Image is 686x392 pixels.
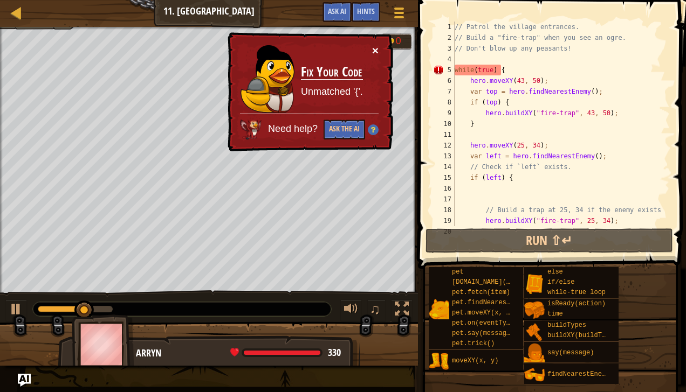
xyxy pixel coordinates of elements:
[433,118,455,129] div: 10
[547,289,606,296] span: while-true loop
[433,22,455,32] div: 1
[452,357,498,365] span: moveXY(x, y)
[433,86,455,97] div: 7
[433,172,455,183] div: 15
[301,85,363,99] p: Unmatched '{'.
[268,123,320,134] span: Need help?
[452,289,510,296] span: pet.fetch(item)
[328,346,341,359] span: 330
[433,151,455,162] div: 13
[524,365,545,385] img: portrait.png
[433,75,455,86] div: 6
[547,321,586,329] span: buildTypes
[372,45,379,56] button: ×
[547,332,641,339] span: buildXY(buildType, x, y)
[433,140,455,151] div: 12
[452,340,495,347] span: pet.trick()
[391,299,413,321] button: Toggle fullscreen
[368,124,379,135] img: Hint
[524,274,545,294] img: portrait.png
[452,268,464,276] span: pet
[323,2,352,22] button: Ask AI
[452,309,514,317] span: pet.moveXY(x, y)
[433,183,455,194] div: 16
[547,370,618,378] span: findNearestEnemy()
[382,33,411,50] div: Team 'humans' has 0 gold.
[452,299,557,306] span: pet.findNearestByType(type)
[433,129,455,140] div: 11
[452,319,553,327] span: pet.on(eventType, handler)
[524,321,545,342] img: portrait.png
[433,108,455,118] div: 9
[241,45,294,113] img: duck_ida.png
[369,301,380,317] span: ♫
[18,374,31,387] button: Ask AI
[547,349,594,356] span: say(message)
[367,299,386,321] button: ♫
[433,32,455,43] div: 2
[433,162,455,172] div: 14
[136,346,349,360] div: Arryn
[433,65,455,75] div: 5
[433,194,455,205] div: 17
[547,310,563,318] span: time
[433,205,455,215] div: 18
[426,228,673,253] button: Run ⇧↵
[357,6,375,16] span: Hints
[301,65,363,80] h3: Fix Your Code
[328,6,346,16] span: Ask AI
[230,348,341,358] div: health: 330 / 330
[433,43,455,54] div: 3
[324,120,365,139] button: Ask the AI
[433,226,455,237] div: 20
[547,268,563,276] span: else
[524,343,545,363] img: portrait.png
[452,278,530,286] span: [DOMAIN_NAME](enemy)
[429,299,449,319] img: portrait.png
[524,300,545,320] img: portrait.png
[240,120,262,139] img: AI
[433,97,455,108] div: 8
[547,300,606,307] span: isReady(action)
[433,215,455,226] div: 19
[429,351,449,372] img: portrait.png
[547,278,574,286] span: if/else
[72,314,134,374] img: thang_avatar_frame.png
[433,54,455,65] div: 4
[452,330,514,337] span: pet.say(message)
[396,37,407,46] div: 0
[386,2,413,27] button: Show game menu
[5,299,27,321] button: Ctrl + P: Play
[340,299,362,321] button: Adjust volume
